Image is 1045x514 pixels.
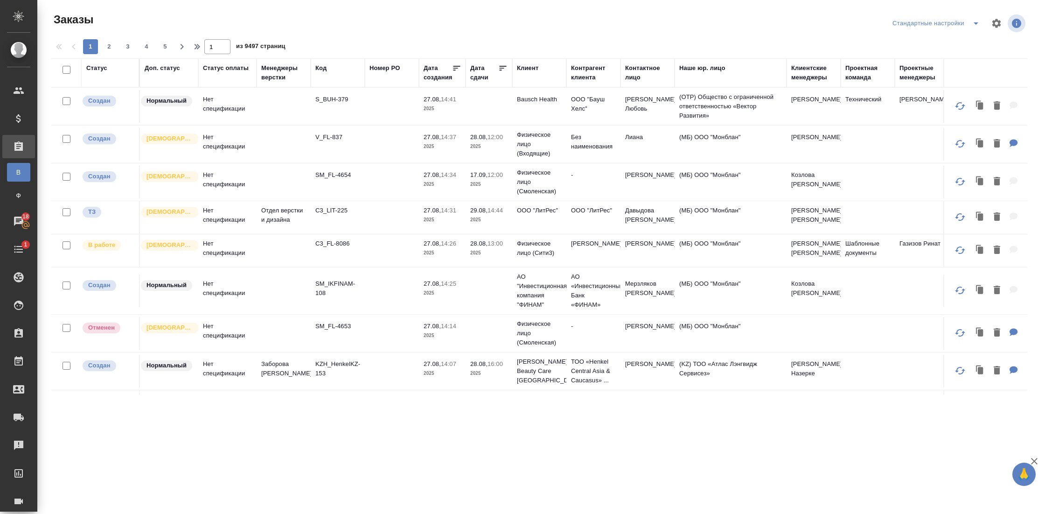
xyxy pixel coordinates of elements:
p: ООО "Бауш Хелс" [571,95,616,113]
p: 14:44 [488,207,503,214]
span: 5 [158,42,173,51]
div: Статус по умолчанию для стандартных заказов [140,279,194,292]
p: ТЗ [88,207,96,217]
div: Статус [86,63,107,73]
p: 27.08, [424,323,441,330]
button: Обновить [949,133,971,155]
p: 12:00 [488,171,503,178]
p: Создан [88,172,111,181]
div: Статус по умолчанию для стандартных заказов [140,95,194,107]
span: Посмотреть информацию [1008,14,1027,32]
p: [DEMOGRAPHIC_DATA] [146,134,193,143]
td: Нет спецификации [198,201,257,234]
p: 2025 [424,215,461,225]
p: 14:14 [441,323,456,330]
p: 27.08, [424,207,441,214]
p: C3_LIT-225 [315,206,360,215]
td: Нет спецификации [198,166,257,198]
p: Создан [88,281,111,290]
p: 14:25 [441,280,456,287]
p: Создан [88,361,111,370]
td: [PERSON_NAME] Назерке [787,355,841,387]
p: C3_FL-8086 [315,239,360,248]
td: [PERSON_NAME] [620,390,675,423]
td: (МБ) ООО "Монблан" [675,275,787,307]
div: split button [890,16,985,31]
p: Создан [88,96,111,106]
td: Козлова [PERSON_NAME] [787,166,841,198]
button: 2 [102,39,117,54]
div: Проектные менеджеры [899,63,944,82]
button: 3 [120,39,135,54]
p: 2025 [424,331,461,340]
p: 27.08, [424,134,441,141]
p: 14:26 [441,240,456,247]
p: Заборова [PERSON_NAME] [261,359,306,378]
td: Нет спецификации [198,355,257,387]
td: [PERSON_NAME] [620,234,675,267]
p: В работе [88,240,115,250]
button: Обновить [949,322,971,344]
p: 2025 [424,248,461,258]
div: Статус оплаты [203,63,249,73]
div: Код [315,63,327,73]
td: (KZ) ТОО «Атлас Лэнгвидж Сервисез» [675,355,787,387]
p: 27.08, [424,280,441,287]
td: [PERSON_NAME] [620,166,675,198]
td: Нет спецификации [198,234,257,267]
p: 2025 [470,215,508,225]
div: Выставляется автоматически для первых 3 заказов нового контактного лица. Особое внимание [140,133,194,145]
div: Выставляется автоматически для первых 3 заказов нового контактного лица. Особое внимание [140,206,194,218]
p: Нормальный [146,96,187,106]
td: Нет спецификации [198,128,257,161]
p: [DEMOGRAPHIC_DATA] [146,240,193,250]
div: Выставляется автоматически для первых 3 заказов нового контактного лица. Особое внимание [140,239,194,252]
div: Выставляется автоматически при создании заказа [82,170,134,183]
td: [PERSON_NAME] Любовь [620,90,675,123]
button: Обновить [949,239,971,261]
button: Клонировать [971,97,989,116]
div: Контактное лицо [625,63,670,82]
td: (МБ) ООО "Монблан" [675,390,787,423]
p: V_FL-837 [315,133,360,142]
p: 2025 [424,180,461,189]
div: Выставляет КМ при отправке заказа на расчет верстке (для тикета) или для уточнения сроков на прои... [82,206,134,218]
p: 28.08, [470,134,488,141]
p: 27.08, [424,96,441,103]
div: Клиентские менеджеры [791,63,836,82]
p: ООО "ЛитРес" [571,206,616,215]
td: (МБ) ООО "Монблан" [675,166,787,198]
p: Физическое лицо (Смоленская) [517,319,562,347]
p: SM_FL-4654 [315,170,360,180]
button: 5 [158,39,173,54]
p: Нормальный [146,281,187,290]
p: Без наименования [571,133,616,151]
td: (МБ) ООО "Монблан" [675,128,787,161]
p: 27.08, [424,240,441,247]
button: Удалить [989,361,1005,380]
button: Обновить [949,95,971,117]
td: Козлова [PERSON_NAME] [787,275,841,307]
p: [DEMOGRAPHIC_DATA] [146,172,193,181]
button: Удалить [989,281,1005,300]
p: 2025 [424,289,461,298]
button: Клонировать [971,281,989,300]
p: 2025 [470,180,508,189]
div: Выставляется автоматически при создании заказа [82,359,134,372]
span: из 9497 страниц [236,41,286,54]
td: Газизов Ринат [895,234,949,267]
p: 2025 [424,369,461,378]
td: (МБ) ООО "Монблан" [675,317,787,350]
td: (МБ) ООО "Монблан" [675,234,787,267]
p: 2025 [470,369,508,378]
button: Клонировать [971,208,989,227]
p: Отдел верстки и дизайна [261,206,306,225]
button: Удалить [989,324,1005,343]
p: 14:41 [441,96,456,103]
a: В [7,163,30,182]
div: Выставляется автоматически для первых 3 заказов нового контактного лица. Особое внимание [140,170,194,183]
p: [DEMOGRAPHIC_DATA] [146,207,193,217]
a: 18 [2,210,35,233]
button: Клонировать [971,361,989,380]
p: 2025 [424,142,461,151]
